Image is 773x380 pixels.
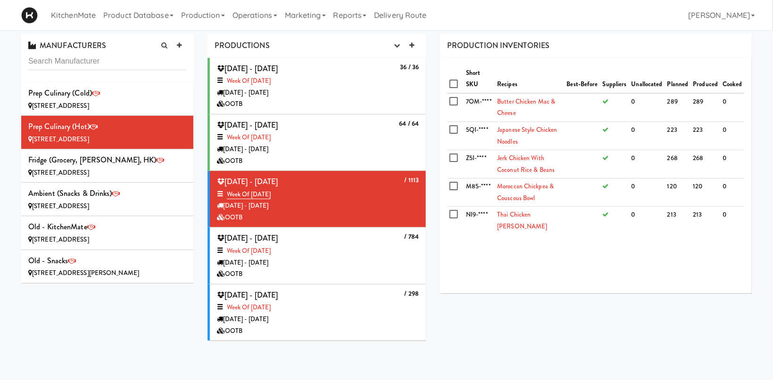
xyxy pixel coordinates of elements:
[227,303,271,312] a: Week of [DATE]
[217,200,419,212] div: [DATE] - [DATE]
[28,40,106,51] span: MANUFACTURERS
[665,178,691,207] td: 120
[720,121,745,150] td: 0
[227,133,271,142] a: Week of [DATE]
[217,120,278,130] span: [DATE] - [DATE]
[217,257,419,269] div: [DATE] - [DATE]
[227,76,271,85] a: Week of [DATE]
[565,65,600,93] th: Best-Before
[720,150,745,178] td: 0
[405,232,419,241] b: / 784
[720,207,745,235] td: 0
[32,168,89,177] span: [STREET_ADDRESS]
[28,88,92,98] span: Prep Culinary (Cold)
[629,121,665,150] td: 0
[208,171,426,227] li: / 1113 [DATE] - [DATE]Week of [DATE][DATE] - [DATE]OOTB
[405,289,419,298] b: / 298
[665,65,691,93] th: Planned
[629,178,665,207] td: 0
[28,53,186,70] input: Search Manufacturer
[720,65,745,93] th: Cooked
[217,290,278,300] span: [DATE] - [DATE]
[691,178,721,207] td: 120
[217,268,419,280] div: OOTB
[691,65,721,93] th: Produced
[217,212,419,224] div: OOTB
[227,246,271,255] a: Week of [DATE]
[217,144,419,155] div: [DATE] - [DATE]
[405,176,419,185] b: / 1113
[28,121,90,132] span: Prep Culinary (Hot)
[217,155,419,167] div: OOTB
[691,150,721,178] td: 268
[497,97,555,118] a: Butter Chicken Mac & Cheese
[32,235,89,244] span: [STREET_ADDRESS]
[665,121,691,150] td: 223
[720,93,745,122] td: 0
[600,65,629,93] th: Suppliers
[21,250,193,283] li: Old - Snacks[STREET_ADDRESS][PERSON_NAME]
[32,101,89,110] span: [STREET_ADDRESS]
[21,149,193,183] li: Fridge (Grocery, [PERSON_NAME], HK)[STREET_ADDRESS]
[464,65,495,93] th: Short SKU
[447,121,745,150] tr: 5QI-****Japanese Style Chicken Noodles02232230
[447,178,745,207] tr: M85-****Moroccan Chickpea & Couscous Bowl01201200
[227,190,271,199] a: Week of [DATE]
[497,154,555,174] a: Jerk Chicken with Coconut Rice & Beans
[217,176,278,187] span: [DATE] - [DATE]
[447,150,745,178] tr: Z5I-****Jerk Chicken with Coconut Rice & Beans02682680
[720,178,745,207] td: 0
[629,150,665,178] td: 0
[400,63,419,72] b: 36 / 36
[665,207,691,235] td: 213
[215,40,270,51] span: PRODUCTIONS
[32,202,89,210] span: [STREET_ADDRESS]
[21,216,193,250] li: Old - KitchenMate[STREET_ADDRESS]
[217,325,419,337] div: OOTB
[217,233,278,243] span: [DATE] - [DATE]
[208,114,426,171] li: 64 / 64 [DATE] - [DATE]Week of [DATE][DATE] - [DATE]OOTB
[665,93,691,122] td: 289
[28,188,112,199] span: Ambient (Snacks & Drinks)
[217,63,278,74] span: [DATE] - [DATE]
[28,154,157,165] span: Fridge (Grocery, [PERSON_NAME], HK)
[691,93,721,122] td: 289
[21,82,193,116] li: Prep Culinary (Cold)[STREET_ADDRESS]
[629,65,665,93] th: Unallocated
[629,207,665,235] td: 0
[217,98,419,110] div: OOTB
[447,40,549,51] span: PRODUCTION INVENTORIES
[497,182,554,202] a: Moroccan Chickpea & Couscous Bowl
[497,125,557,146] a: Japanese Style Chicken Noodles
[495,65,564,93] th: Recipes
[217,314,419,325] div: [DATE] - [DATE]
[399,119,419,128] b: 64 / 64
[21,7,38,24] img: Micromart
[208,58,426,114] li: 36 / 36 [DATE] - [DATE]Week of [DATE][DATE] - [DATE]OOTB
[28,221,87,232] span: Old - KitchenMate
[28,255,68,266] span: Old - Snacks
[217,87,419,99] div: [DATE] - [DATE]
[208,284,426,341] li: / 298 [DATE] - [DATE]Week of [DATE][DATE] - [DATE]OOTB
[691,121,721,150] td: 223
[21,116,193,149] li: Prep Culinary (Hot)[STREET_ADDRESS]
[32,268,139,277] span: [STREET_ADDRESS][PERSON_NAME]
[497,210,547,231] a: Thai Chicken [PERSON_NAME]
[447,93,745,122] tr: 7OM-****Butter Chicken Mac & Cheese02892890
[32,135,89,144] span: [STREET_ADDRESS]
[665,150,691,178] td: 268
[208,227,426,284] li: / 784 [DATE] - [DATE]Week of [DATE][DATE] - [DATE]OOTB
[691,207,721,235] td: 213
[447,207,745,235] tr: NI9-****Thai Chicken [PERSON_NAME]02132130
[21,183,193,216] li: Ambient (Snacks & Drinks)[STREET_ADDRESS]
[629,93,665,122] td: 0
